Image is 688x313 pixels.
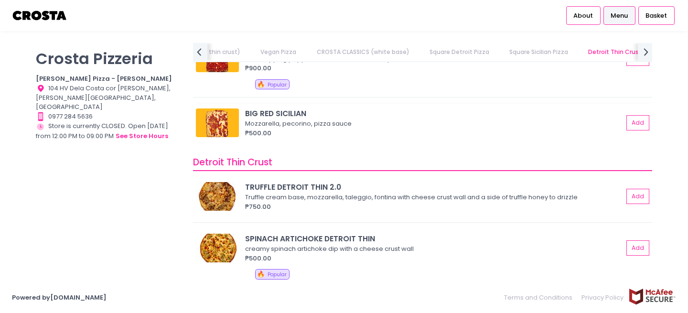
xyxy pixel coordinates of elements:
a: CROSTA CLASSICS (white base) [307,43,419,61]
button: Add [626,189,649,205]
img: logo [12,7,68,24]
a: Detroit Thin Crust [579,43,651,61]
div: creamy spinach artichoke dip with a cheese crust wall [245,244,620,254]
img: BIG RED SICILIAN [196,108,239,137]
div: BIG RED SICILIAN [245,108,623,119]
div: TRUFFLE DETROIT THIN 2.0 [245,182,623,193]
div: Mozzarella, pecorino, pizza sauce [245,119,620,129]
a: Powered by[DOMAIN_NAME] [12,293,107,302]
span: 🔥 [257,270,265,279]
p: Crosta Pizzeria [36,49,181,68]
button: Add [626,115,649,131]
img: mcafee-secure [628,288,676,305]
div: 0977 284 5636 [36,112,181,121]
a: About [566,6,601,24]
a: Privacy Policy [577,288,629,307]
span: Popular [268,81,287,88]
span: Basket [645,11,667,21]
span: Menu [611,11,628,21]
div: 104 HV Dela Costa cor [PERSON_NAME], [PERSON_NAME][GEOGRAPHIC_DATA], [GEOGRAPHIC_DATA] [36,84,181,112]
div: Truffle cream base, mozzarella, taleggio, fontina with cheese crust wall and a side of truffle ho... [245,193,620,202]
div: ₱500.00 [245,129,623,138]
div: ₱750.00 [245,202,623,212]
a: Vegan Pizza [251,43,306,61]
a: Square Detroit Pizza [420,43,498,61]
div: ₱900.00 [245,64,623,73]
span: Popular [268,271,287,278]
span: Detroit Thin Crust [193,156,272,169]
div: ₱500.00 [245,254,623,263]
a: Terms and Conditions [504,288,577,307]
span: 🔥 [257,80,265,89]
button: see store hours [115,131,169,141]
div: SPINACH ARTICHOKE DETROIT THIN [245,233,623,244]
img: SPINACH ARTICHOKE DETROIT THIN [196,234,239,262]
a: Menu [603,6,635,24]
div: Store is currently CLOSED. Open [DATE] from 12:00 PM to 09:00 PM [36,121,181,141]
img: TRUFFLE DETROIT THIN 2.0 [196,182,239,211]
a: Square Sicilian Pizza [500,43,578,61]
b: [PERSON_NAME] Pizza - [PERSON_NAME] [36,74,172,83]
span: About [573,11,593,21]
button: Add [626,240,649,256]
